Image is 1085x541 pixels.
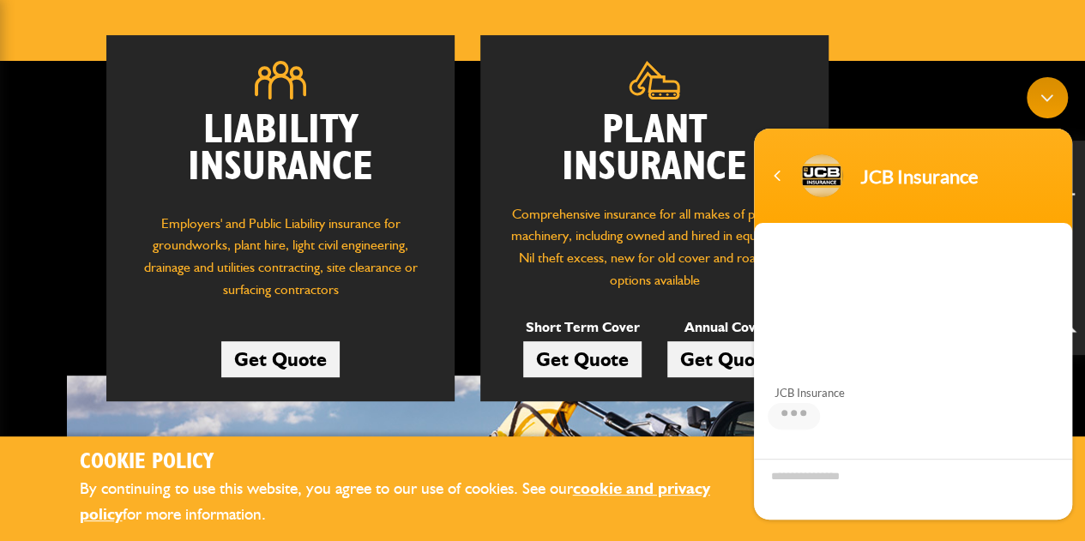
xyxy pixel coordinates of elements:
[667,341,786,377] a: Get Quote
[523,341,642,377] a: Get Quote
[506,112,803,186] h2: Plant Insurance
[506,203,803,291] p: Comprehensive insurance for all makes of plant and machinery, including owned and hired in equipm...
[80,449,762,476] h2: Cookie Policy
[221,341,340,377] a: Get Quote
[745,69,1081,528] iframe: SalesIQ Chatwindow
[80,476,762,528] p: By continuing to use this website, you agree to our use of cookies. See our for more information.
[80,478,710,525] a: cookie and privacy policy
[523,316,642,339] p: Short Term Cover
[667,316,786,339] p: Annual Cover
[132,112,429,195] h2: Liability Insurance
[132,213,429,310] p: Employers' and Public Liability insurance for groundworks, plant hire, light civil engineering, d...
